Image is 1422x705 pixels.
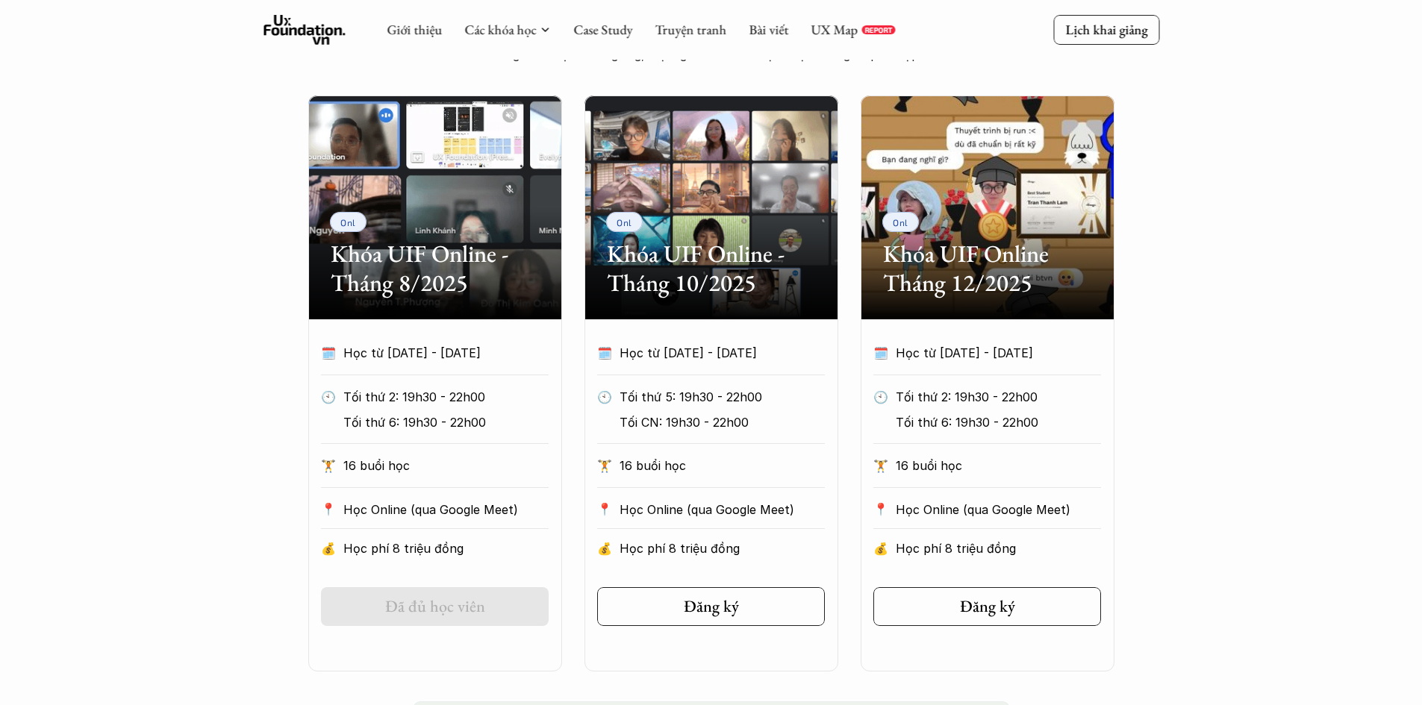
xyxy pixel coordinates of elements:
[873,454,888,477] p: 🏋️
[873,537,888,560] p: 💰
[321,342,336,364] p: 🗓️
[607,239,816,297] h2: Khóa UIF Online - Tháng 10/2025
[896,537,1101,560] p: Học phí 8 triệu đồng
[883,239,1092,297] h2: Khóa UIF Online Tháng 12/2025
[343,537,549,560] p: Học phí 8 triệu đồng
[321,537,336,560] p: 💰
[343,342,521,364] p: Học từ [DATE] - [DATE]
[864,25,892,34] p: REPORT
[620,342,797,364] p: Học từ [DATE] - [DATE]
[861,25,895,34] a: REPORT
[343,454,549,477] p: 16 buổi học
[873,502,888,516] p: 📍
[464,21,536,38] a: Các khóa học
[620,537,825,560] p: Học phí 8 triệu đồng
[620,411,825,433] p: Tối CN: 19h30 - 22h00
[1065,21,1147,38] p: Lịch khai giảng
[811,21,858,38] a: UX Map
[321,386,336,408] p: 🕙
[597,454,612,477] p: 🏋️
[597,386,612,408] p: 🕙
[896,454,1101,477] p: 16 buổi học
[331,239,540,297] h2: Khóa UIF Online - Tháng 8/2025
[896,498,1101,521] p: Học Online (qua Google Meet)
[1053,15,1159,44] a: Lịch khai giảng
[340,217,356,228] p: Onl
[873,587,1101,626] a: Đăng ký
[873,386,888,408] p: 🕙
[597,587,825,626] a: Đăng ký
[617,217,632,228] p: Onl
[597,502,612,516] p: 📍
[893,217,908,228] p: Onl
[896,342,1073,364] p: Học từ [DATE] - [DATE]
[343,498,549,521] p: Học Online (qua Google Meet)
[873,342,888,364] p: 🗓️
[896,386,1101,408] p: Tối thứ 2: 19h30 - 22h00
[573,21,632,38] a: Case Study
[620,454,825,477] p: 16 buổi học
[620,498,825,521] p: Học Online (qua Google Meet)
[343,386,549,408] p: Tối thứ 2: 19h30 - 22h00
[387,21,442,38] a: Giới thiệu
[896,411,1101,433] p: Tối thứ 6: 19h30 - 22h00
[749,21,788,38] a: Bài viết
[385,597,485,616] h5: Đã đủ học viên
[597,342,612,364] p: 🗓️
[597,537,612,560] p: 💰
[620,386,825,408] p: Tối thứ 5: 19h30 - 22h00
[321,502,336,516] p: 📍
[960,597,1015,616] h5: Đăng ký
[684,597,739,616] h5: Đăng ký
[655,21,726,38] a: Truyện tranh
[321,454,336,477] p: 🏋️
[343,411,549,433] p: Tối thứ 6: 19h30 - 22h00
